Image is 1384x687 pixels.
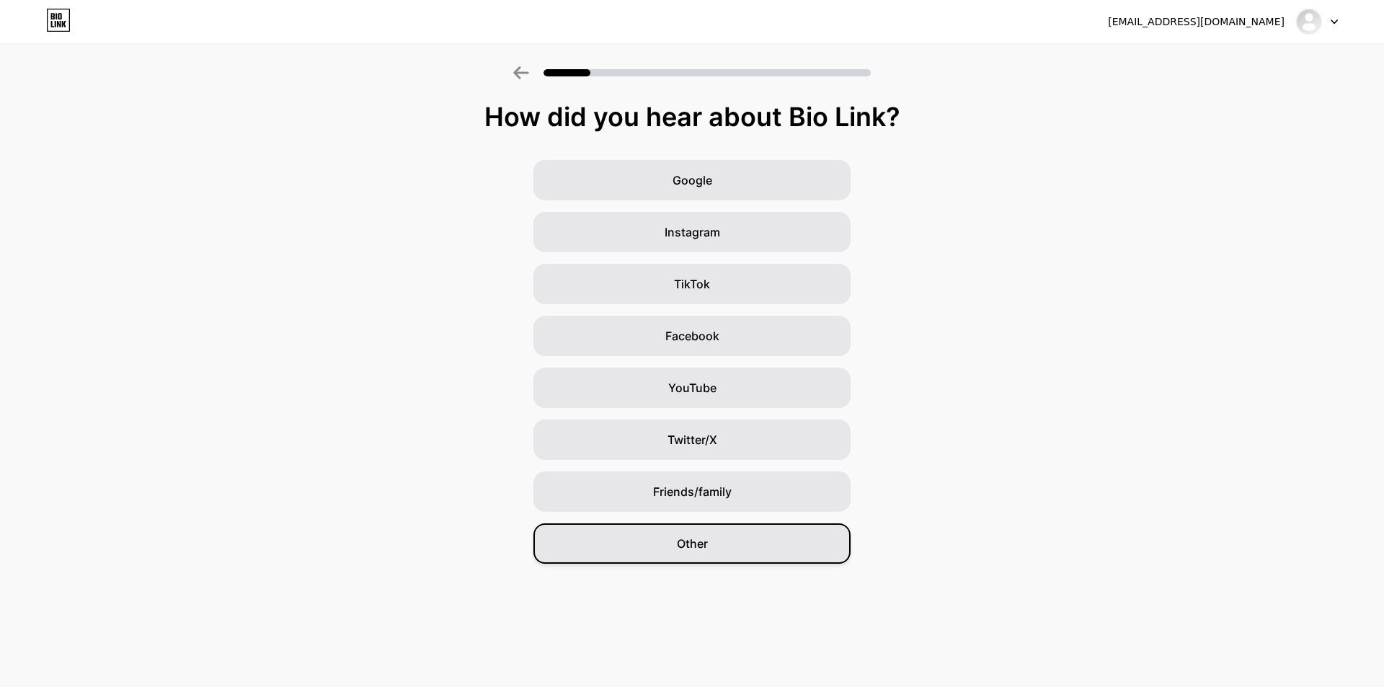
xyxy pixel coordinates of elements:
span: YouTube [668,379,717,396]
span: Other [677,535,708,552]
span: Instagram [665,223,720,241]
div: How did you hear about Bio Link? [7,102,1377,131]
span: Google [673,172,712,189]
span: TikTok [674,275,710,293]
span: Facebook [665,327,719,345]
span: Friends/family [653,483,732,500]
div: [EMAIL_ADDRESS][DOMAIN_NAME] [1108,14,1285,30]
img: Tuguh Sia [1295,8,1323,35]
span: Twitter/X [667,431,717,448]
